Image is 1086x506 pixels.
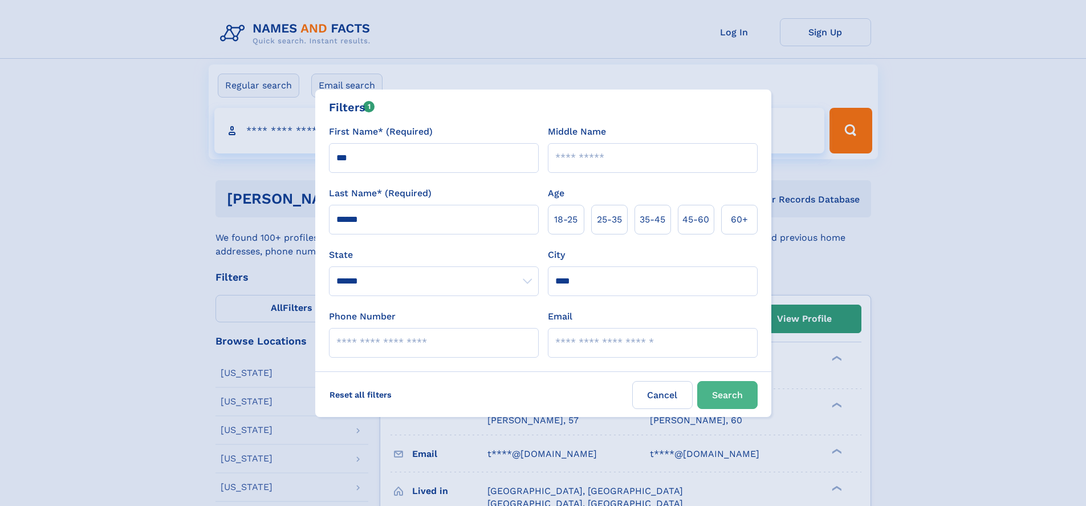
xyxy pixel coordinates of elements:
span: 25‑35 [597,213,622,226]
label: State [329,248,539,262]
label: Reset all filters [322,381,399,408]
label: First Name* (Required) [329,125,433,139]
label: Phone Number [329,310,396,323]
label: Middle Name [548,125,606,139]
label: Age [548,187,564,200]
label: Email [548,310,572,323]
button: Search [697,381,758,409]
label: Last Name* (Required) [329,187,432,200]
span: 35‑45 [640,213,665,226]
div: Filters [329,99,375,116]
label: Cancel [632,381,693,409]
span: 60+ [731,213,748,226]
span: 18‑25 [554,213,577,226]
label: City [548,248,565,262]
span: 45‑60 [682,213,709,226]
